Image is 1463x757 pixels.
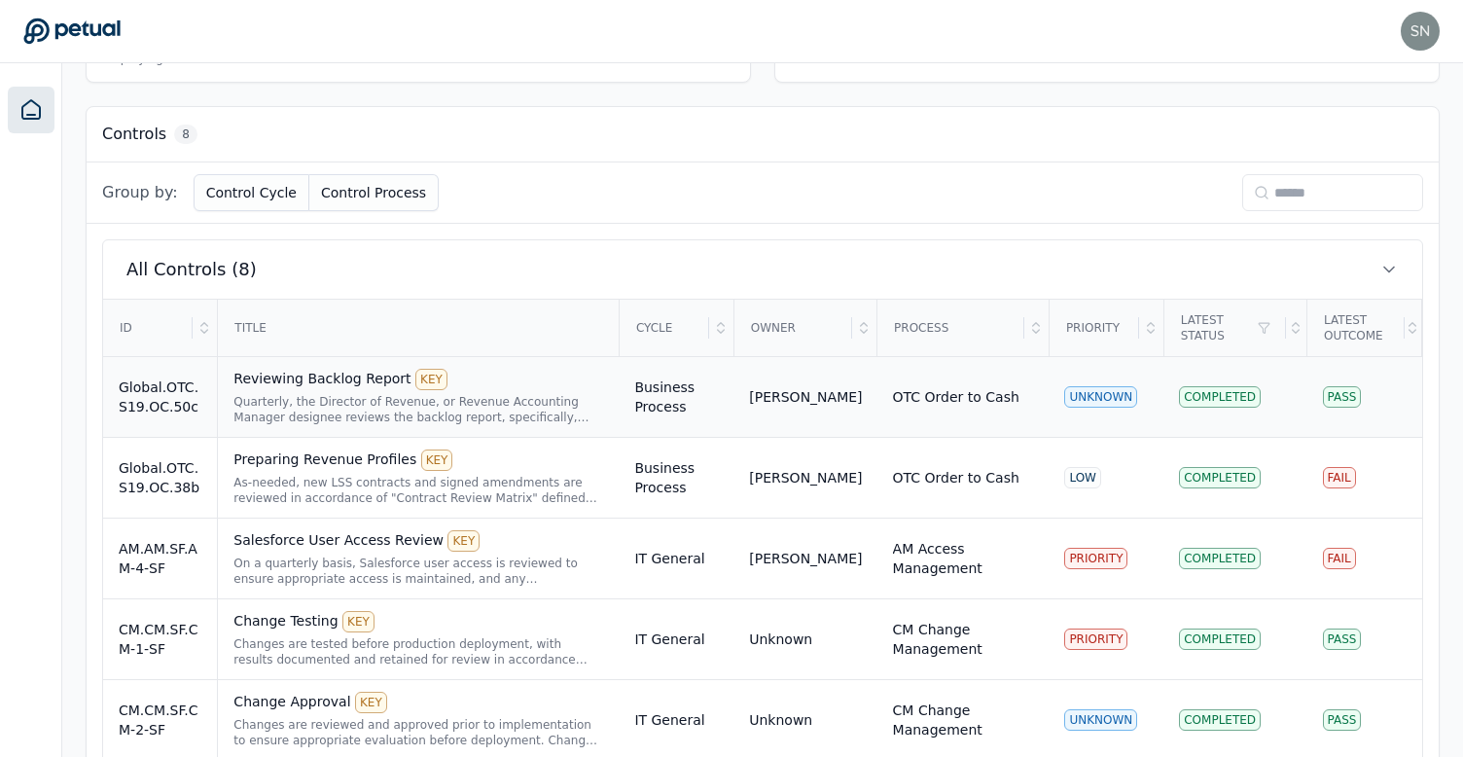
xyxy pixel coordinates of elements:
div: OTC Order to Cash [893,387,1019,407]
div: KEY [415,369,447,390]
div: Unknown [749,630,812,649]
div: KEY [355,692,387,713]
div: As-needed, new LSS contracts and signed amendments are reviewed in accordance of "Contract Review... [233,475,603,506]
div: Changes are reviewed and approved prior to implementation to ensure appropriate evaluation before... [233,717,603,748]
div: Pass [1323,386,1362,408]
div: Changes are tested before production deployment, with results documented and retained for review ... [233,636,603,667]
div: CM.CM.SF.CM-1-SF [119,620,201,659]
div: [PERSON_NAME] [749,387,861,407]
td: Business Process [619,438,733,519]
div: KEY [447,530,480,552]
div: LOW [1064,467,1101,488]
div: CM Change Management [893,701,1034,739]
td: IT General [619,599,733,680]
button: Control Cycle [194,174,309,211]
div: UNKNOWN [1064,386,1137,408]
div: [PERSON_NAME] [749,468,861,487]
span: 8 [174,125,197,144]
div: AM Access Management [893,539,1034,578]
div: CM.CM.SF.CM-2-SF [119,701,201,739]
div: Completed [1179,386,1261,408]
div: Reviewing Backlog Report [233,369,603,390]
div: UNKNOWN [1064,709,1137,731]
button: Control Process [309,174,439,211]
div: Process [878,301,1024,355]
div: [PERSON_NAME] [749,549,861,568]
div: Global.OTC.S19.OC.50c [119,378,201,416]
div: Completed [1179,629,1261,650]
div: Cycle [621,301,709,355]
div: Owner [735,301,852,355]
div: Global.OTC.S19.OC.38b [119,458,201,497]
div: CM Change Management [893,620,1034,659]
div: Fail [1323,467,1356,488]
div: Priority [1051,301,1139,355]
div: Completed [1179,548,1261,569]
div: Change Approval [233,692,603,713]
div: Unknown [749,710,812,730]
td: Business Process [619,357,733,438]
div: Pass [1323,629,1362,650]
div: Change Testing [233,611,603,632]
div: KEY [421,450,453,471]
span: Group by: [102,181,178,204]
h3: Controls [102,123,166,146]
td: IT General [619,519,733,599]
div: KEY [342,611,375,632]
div: AM.AM.SF.AM-4-SF [119,539,201,578]
a: Dashboard [8,87,54,133]
div: Latest Outcome [1308,301,1405,355]
span: All Controls (8) [126,256,257,283]
div: Title [219,301,618,355]
div: ID [104,301,193,355]
div: PRIORITY [1064,548,1127,569]
div: OTC Order to Cash [893,468,1019,487]
div: Salesforce User Access Review [233,530,603,552]
div: Fail [1323,548,1356,569]
div: Pass [1323,709,1362,731]
div: Quarterly, the Director of Revenue, or Revenue Accounting Manager designee reviews the backlog re... [233,394,603,425]
div: On a quarterly basis, Salesforce user access is reviewed to ensure appropriate access is maintain... [233,556,603,587]
img: snir@petual.ai [1401,12,1440,51]
div: Completed [1179,467,1261,488]
div: Latest Status [1165,301,1287,355]
button: All Controls (8) [103,240,1422,299]
a: Go to Dashboard [23,18,121,45]
div: Preparing Revenue Profiles [233,450,603,471]
div: Completed [1179,709,1261,731]
div: PRIORITY [1064,629,1127,650]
